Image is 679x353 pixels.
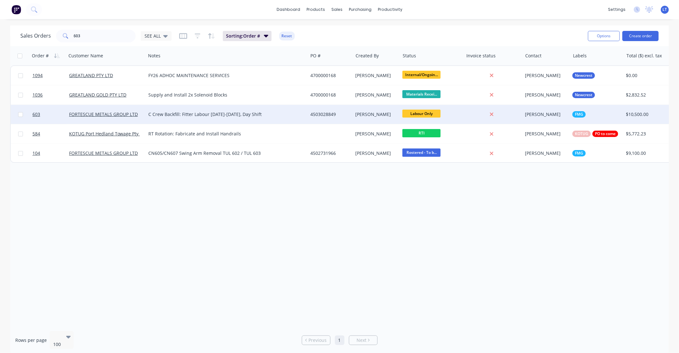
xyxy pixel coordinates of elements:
[595,131,616,137] span: PO to come
[310,53,321,59] div: PO #
[148,92,297,98] div: Supply and Install 2x Solenoid Blocks
[145,32,161,39] span: SEE ALL
[32,124,69,143] a: 584
[346,5,375,14] div: purchasing
[572,72,595,79] button: Newcrest
[402,90,441,98] span: Materials Recei...
[328,5,346,14] div: sales
[148,53,160,59] div: Notes
[349,337,377,343] a: Next page
[356,111,395,118] div: [PERSON_NAME]
[525,131,565,137] div: [PERSON_NAME]
[575,92,592,98] span: Newcrest
[525,111,565,118] div: [PERSON_NAME]
[68,53,103,59] div: Customer Name
[573,53,587,59] div: Labels
[32,92,43,98] span: 1036
[69,150,138,156] a: FORTESCUE METALS GROUP LTD
[310,92,348,98] div: 4700000168
[357,337,366,343] span: Next
[69,92,126,98] a: GREATLAND GOLD PTY LTD
[572,111,586,118] button: FMG
[575,131,588,137] span: KOTUG
[403,53,416,59] div: Status
[356,131,395,137] div: [PERSON_NAME]
[575,111,583,118] span: FMG
[32,105,69,124] a: 603
[525,92,565,98] div: [PERSON_NAME]
[525,53,541,59] div: Contact
[402,148,441,156] span: Rostered - To b...
[525,150,565,156] div: [PERSON_NAME]
[74,30,136,42] input: Search...
[226,33,260,39] span: Sorting: Order #
[148,72,297,79] div: FY26 ADHOC MAINTENANCE SERVICES
[148,131,297,137] div: RT Rotation: Fabricate and Install Handrails
[375,5,406,14] div: productivity
[223,31,272,41] button: Sorting:Order #
[32,131,40,137] span: 584
[310,111,348,118] div: 4503028849
[308,337,327,343] span: Previous
[148,111,297,118] div: C Crew Backfill: Fitter Labour [DATE]-[DATE], Day Shift
[32,66,69,85] a: 1094
[525,72,565,79] div: [PERSON_NAME]
[303,5,328,14] div: products
[32,53,49,59] div: Order #
[32,150,40,156] span: 104
[402,110,441,118] span: Labour Only
[302,337,330,343] a: Previous page
[32,72,43,79] span: 1094
[402,129,441,137] span: RTI
[402,71,441,79] span: Internal/Ongoin...
[69,72,113,78] a: GREATLAND PTY LTD
[32,85,69,104] a: 1036
[626,53,662,59] div: Total ($) excl. tax
[69,131,146,137] a: KOTUG Port Hedland Towage Pty Ltd
[148,150,297,156] div: CN605/CN607 Swing Arm Removal TUL 602 / TUL 603
[20,33,51,39] h1: Sales Orders
[588,31,620,41] button: Options
[310,72,348,79] div: 4700000168
[572,131,618,137] button: KOTUGPO to come
[335,335,344,345] a: Page 1 is your current page
[356,92,395,98] div: [PERSON_NAME]
[273,5,303,14] a: dashboard
[69,111,138,117] a: FORTESCUE METALS GROUP LTD
[279,32,295,40] button: Reset
[663,7,667,12] span: LT
[310,150,348,156] div: 4502731966
[466,53,496,59] div: Invoice status
[572,150,586,156] button: FMG
[605,5,629,14] div: settings
[11,5,21,14] img: Factory
[53,341,62,348] div: 100
[622,31,659,41] button: Create order
[572,92,595,98] button: Newcrest
[299,335,380,345] ul: Pagination
[15,337,47,343] span: Rows per page
[32,144,69,163] a: 104
[356,150,395,156] div: [PERSON_NAME]
[575,150,583,156] span: FMG
[32,111,40,118] span: 603
[356,72,395,79] div: [PERSON_NAME]
[356,53,379,59] div: Created By
[575,72,592,79] span: Newcrest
